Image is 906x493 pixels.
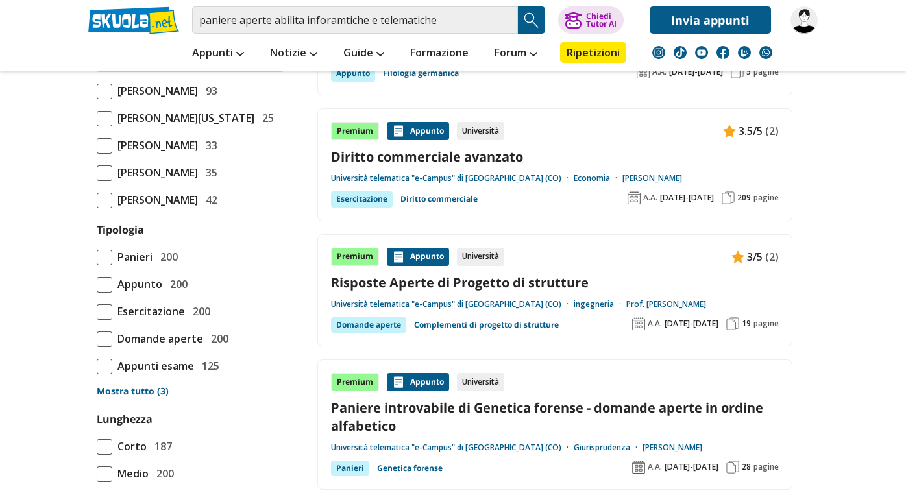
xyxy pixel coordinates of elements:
[331,299,574,309] a: Università telematica "e-Campus" di [GEOGRAPHIC_DATA] (CO)
[790,6,818,34] img: AleDe82
[674,46,687,59] img: tiktok
[392,125,405,138] img: Appunti contenuto
[267,42,321,66] a: Notizie
[387,248,449,266] div: Appunto
[331,173,574,184] a: Università telematica "e-Campus" di [GEOGRAPHIC_DATA] (CO)
[206,330,228,347] span: 200
[648,462,662,472] span: A.A.
[457,122,504,140] div: Università
[746,67,751,77] span: 5
[112,137,198,154] span: [PERSON_NAME]
[112,438,147,455] span: Corto
[650,6,771,34] a: Invia appunti
[331,274,779,291] a: Risposte Aperte di Progetto di strutture
[112,82,198,99] span: [PERSON_NAME]
[586,12,617,28] div: Chiedi Tutor AI
[522,10,541,30] img: Cerca appunti, riassunti o versioni
[189,42,247,66] a: Appunti
[747,248,763,265] span: 3/5
[392,250,405,263] img: Appunti contenuto
[491,42,541,66] a: Forum
[632,317,645,330] img: Anno accademico
[626,299,706,309] a: Prof. [PERSON_NAME]
[97,222,144,237] label: Tipologia
[753,67,779,77] span: pagine
[331,317,406,333] div: Domande aperte
[643,193,657,203] span: A.A.
[407,42,472,66] a: Formazione
[331,148,779,165] a: Diritto commerciale avanzato
[165,276,188,293] span: 200
[637,66,650,78] img: Anno accademico
[574,299,626,309] a: ingegneria
[726,317,739,330] img: Pagine
[197,357,219,374] span: 125
[331,399,779,434] a: Paniere introvabile di Genetica forense - domande aperte in ordine alfabetico
[392,376,405,389] img: Appunti contenuto
[738,46,751,59] img: twitch
[518,6,545,34] button: Search Button
[149,438,172,455] span: 187
[643,442,702,453] a: [PERSON_NAME]
[201,164,217,181] span: 35
[188,303,210,320] span: 200
[560,42,626,63] a: Ripetizioni
[112,465,149,482] span: Medio
[753,193,779,203] span: pagine
[201,137,217,154] span: 33
[632,461,645,474] img: Anno accademico
[759,46,772,59] img: WhatsApp
[331,122,379,140] div: Premium
[155,248,178,265] span: 200
[151,465,174,482] span: 200
[652,46,665,59] img: instagram
[723,125,736,138] img: Appunti contenuto
[257,110,274,126] span: 25
[669,67,723,77] span: [DATE]-[DATE]
[400,191,478,207] a: Diritto commerciale
[753,319,779,329] span: pagine
[97,412,153,426] label: Lunghezza
[574,173,622,184] a: Economia
[112,357,194,374] span: Appunti esame
[112,110,254,126] span: [PERSON_NAME][US_STATE]
[731,250,744,263] img: Appunti contenuto
[387,373,449,391] div: Appunto
[731,66,744,78] img: Pagine
[648,319,662,329] span: A.A.
[765,123,779,139] span: (2)
[742,462,751,472] span: 28
[558,6,624,34] button: ChiediTutor AI
[201,82,217,99] span: 93
[331,442,574,453] a: Università telematica "e-Campus" di [GEOGRAPHIC_DATA] (CO)
[112,330,203,347] span: Domande aperte
[622,173,682,184] a: [PERSON_NAME]
[331,461,369,476] div: Panieri
[742,319,751,329] span: 19
[652,67,667,77] span: A.A.
[660,193,714,203] span: [DATE]-[DATE]
[112,303,185,320] span: Esercitazione
[414,317,559,333] a: Complementi di progetto di strutture
[665,319,718,329] span: [DATE]-[DATE]
[383,66,459,81] a: Filologia germanica
[97,385,284,398] a: Mostra tutto (3)
[340,42,387,66] a: Guide
[112,164,198,181] span: [PERSON_NAME]
[574,442,643,453] a: Giurisprudenza
[331,66,375,81] div: Appunto
[331,373,379,391] div: Premium
[753,462,779,472] span: pagine
[739,123,763,139] span: 3.5/5
[331,248,379,266] div: Premium
[112,276,162,293] span: Appunto
[377,461,443,476] a: Genetica forense
[726,461,739,474] img: Pagine
[737,193,751,203] span: 209
[457,373,504,391] div: Università
[112,191,198,208] span: [PERSON_NAME]
[695,46,708,59] img: youtube
[201,191,217,208] span: 42
[192,6,518,34] input: Cerca appunti, riassunti o versioni
[665,462,718,472] span: [DATE]-[DATE]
